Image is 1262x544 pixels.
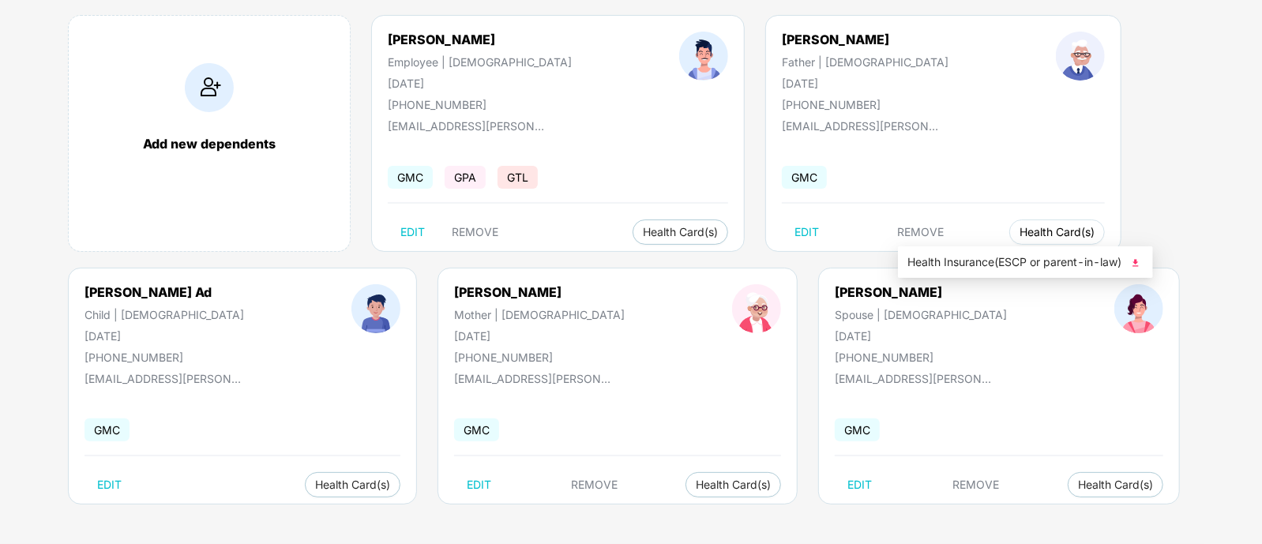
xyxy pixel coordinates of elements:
div: [PERSON_NAME] [454,284,625,300]
button: REMOVE [439,219,511,245]
div: [PERSON_NAME] [388,32,572,47]
span: REMOVE [953,478,1000,491]
span: Health Card(s) [1078,481,1153,489]
div: [EMAIL_ADDRESS][PERSON_NAME][DOMAIN_NAME] [454,372,612,385]
img: profileImage [679,32,728,81]
span: GTL [498,166,538,189]
button: REMOVE [941,472,1012,497]
button: Health Card(s) [1009,219,1105,245]
img: profileImage [1114,284,1163,333]
div: [PHONE_NUMBER] [85,351,244,364]
span: GPA [445,166,486,189]
div: Mother | [DEMOGRAPHIC_DATA] [454,308,625,321]
button: EDIT [85,472,134,497]
div: [DATE] [782,77,948,90]
span: GMC [782,166,827,189]
button: Health Card(s) [1068,472,1163,497]
div: [EMAIL_ADDRESS][PERSON_NAME][DOMAIN_NAME] [835,372,993,385]
div: [PERSON_NAME] [835,284,1007,300]
span: REMOVE [452,226,498,238]
div: [DATE] [85,329,244,343]
div: [EMAIL_ADDRESS][PERSON_NAME][DOMAIN_NAME] [388,119,546,133]
div: [DATE] [454,329,625,343]
span: GMC [85,418,130,441]
div: Add new dependents [85,136,334,152]
span: EDIT [847,478,872,491]
button: EDIT [835,472,885,497]
span: GMC [835,418,880,441]
button: REMOVE [559,472,631,497]
div: Father | [DEMOGRAPHIC_DATA] [782,55,948,69]
span: GMC [388,166,433,189]
div: Employee | [DEMOGRAPHIC_DATA] [388,55,572,69]
span: EDIT [794,226,819,238]
div: [EMAIL_ADDRESS][PERSON_NAME][DOMAIN_NAME] [782,119,940,133]
span: REMOVE [572,478,618,491]
div: Child | [DEMOGRAPHIC_DATA] [85,308,244,321]
span: EDIT [97,478,122,491]
span: Health Card(s) [1020,228,1095,236]
span: Health Card(s) [643,228,718,236]
img: profileImage [732,284,781,333]
img: addIcon [185,63,234,112]
img: profileImage [351,284,400,333]
div: [DATE] [388,77,572,90]
button: EDIT [782,219,832,245]
button: EDIT [454,472,504,497]
button: Health Card(s) [633,219,728,245]
div: [PHONE_NUMBER] [388,98,572,111]
div: [EMAIL_ADDRESS][PERSON_NAME][DOMAIN_NAME] [85,372,242,385]
span: EDIT [467,478,491,491]
span: Health Insurance(ESCP or parent-in-law) [907,253,1144,271]
div: Spouse | [DEMOGRAPHIC_DATA] [835,308,1007,321]
div: [PHONE_NUMBER] [454,351,625,364]
img: profileImage [1056,32,1105,81]
div: [PERSON_NAME] [782,32,948,47]
img: svg+xml;base64,PHN2ZyB4bWxucz0iaHR0cDovL3d3dy53My5vcmcvMjAwMC9zdmciIHhtbG5zOnhsaW5rPSJodHRwOi8vd3... [1128,255,1144,271]
div: [DATE] [835,329,1007,343]
div: [PERSON_NAME] Ad [85,284,244,300]
button: REMOVE [885,219,956,245]
button: Health Card(s) [305,472,400,497]
span: EDIT [400,226,425,238]
button: Health Card(s) [685,472,781,497]
button: EDIT [388,219,438,245]
span: REMOVE [897,226,944,238]
span: Health Card(s) [315,481,390,489]
div: [PHONE_NUMBER] [835,351,1007,364]
div: [PHONE_NUMBER] [782,98,948,111]
span: GMC [454,418,499,441]
span: Health Card(s) [696,481,771,489]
